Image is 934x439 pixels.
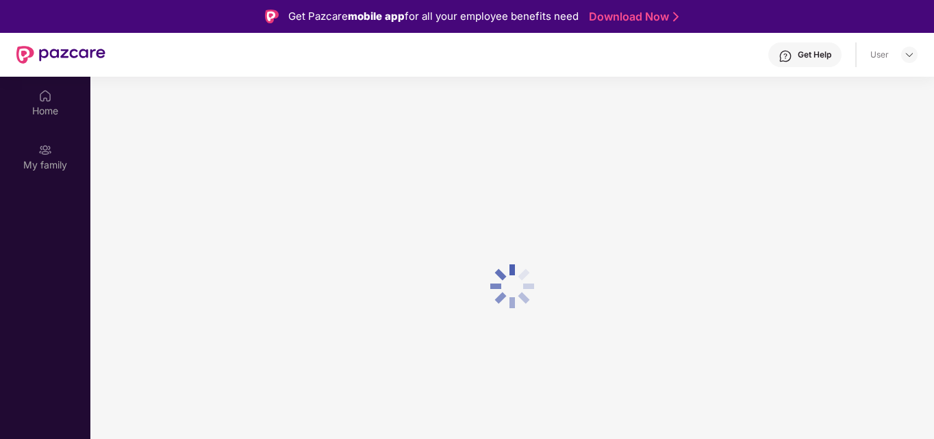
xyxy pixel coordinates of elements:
img: Logo [265,10,279,23]
div: User [870,49,889,60]
strong: mobile app [348,10,405,23]
img: svg+xml;base64,PHN2ZyB3aWR0aD0iMjAiIGhlaWdodD0iMjAiIHZpZXdCb3g9IjAgMCAyMCAyMCIgZmlsbD0ibm9uZSIgeG... [38,143,52,157]
img: Stroke [673,10,679,24]
img: svg+xml;base64,PHN2ZyBpZD0iSGVscC0zMngzMiIgeG1sbnM9Imh0dHA6Ly93d3cudzMub3JnLzIwMDAvc3ZnIiB3aWR0aD... [779,49,792,63]
a: Download Now [589,10,674,24]
img: svg+xml;base64,PHN2ZyBpZD0iRHJvcGRvd24tMzJ4MzIiIHhtbG5zPSJodHRwOi8vd3d3LnczLm9yZy8yMDAwL3N2ZyIgd2... [904,49,915,60]
img: svg+xml;base64,PHN2ZyBpZD0iSG9tZSIgeG1sbnM9Imh0dHA6Ly93d3cudzMub3JnLzIwMDAvc3ZnIiB3aWR0aD0iMjAiIG... [38,89,52,103]
img: New Pazcare Logo [16,46,105,64]
div: Get Pazcare for all your employee benefits need [288,8,579,25]
div: Get Help [798,49,831,60]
